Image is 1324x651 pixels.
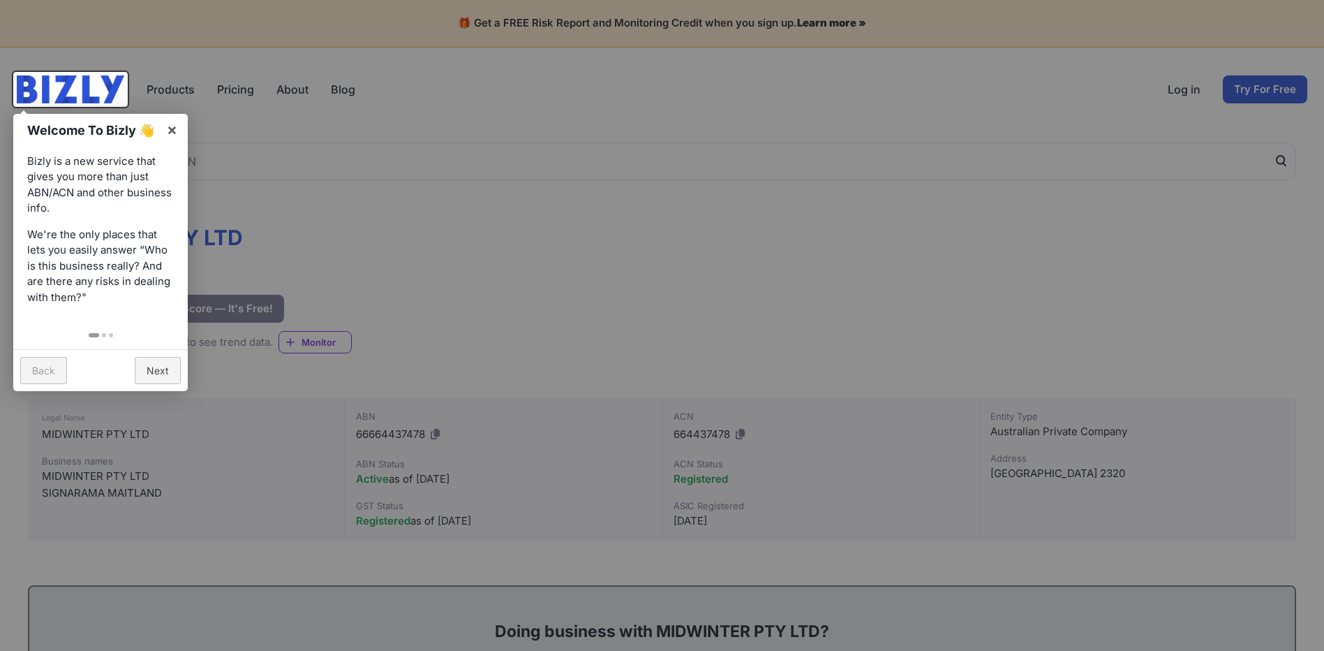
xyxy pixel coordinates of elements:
[156,114,188,145] a: ×
[27,121,159,140] h1: Welcome To Bizly 👋
[27,227,174,306] p: We're the only places that lets you easily answer “Who is this business really? And are there any...
[27,154,174,217] p: Bizly is a new service that gives you more than just ABN/ACN and other business info.
[20,357,67,384] a: Back
[135,357,181,384] a: Next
